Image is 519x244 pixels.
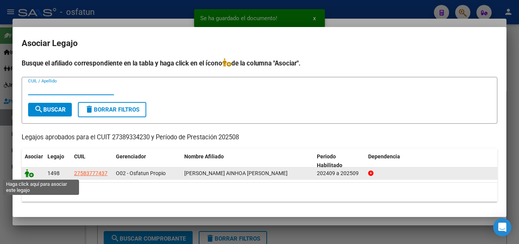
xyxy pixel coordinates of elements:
[74,153,85,159] span: CUIL
[74,170,108,176] span: 27583777437
[78,102,146,117] button: Borrar Filtros
[113,148,181,174] datatable-header-cell: Gerenciador
[22,148,44,174] datatable-header-cell: Asociar
[34,105,43,114] mat-icon: search
[184,170,288,176] span: CALDERON AINHOA FRANCHESCA
[184,153,224,159] span: Nombre Afiliado
[47,153,64,159] span: Legajo
[493,218,511,236] div: Open Intercom Messenger
[22,133,497,142] p: Legajos aprobados para el CUIT 27389334230 y Período de Prestación 202508
[47,170,60,176] span: 1498
[85,106,139,113] span: Borrar Filtros
[22,36,497,51] h2: Asociar Legajo
[116,170,166,176] span: O02 - Osfatun Propio
[116,153,146,159] span: Gerenciador
[314,148,365,174] datatable-header-cell: Periodo Habilitado
[22,183,497,202] div: 1 registros
[28,103,72,116] button: Buscar
[365,148,498,174] datatable-header-cell: Dependencia
[85,105,94,114] mat-icon: delete
[34,106,66,113] span: Buscar
[317,169,362,178] div: 202409 a 202509
[25,153,43,159] span: Asociar
[22,58,497,68] h4: Busque el afiliado correspondiente en la tabla y haga click en el ícono de la columna "Asociar".
[368,153,400,159] span: Dependencia
[317,153,342,168] span: Periodo Habilitado
[71,148,113,174] datatable-header-cell: CUIL
[44,148,71,174] datatable-header-cell: Legajo
[181,148,314,174] datatable-header-cell: Nombre Afiliado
